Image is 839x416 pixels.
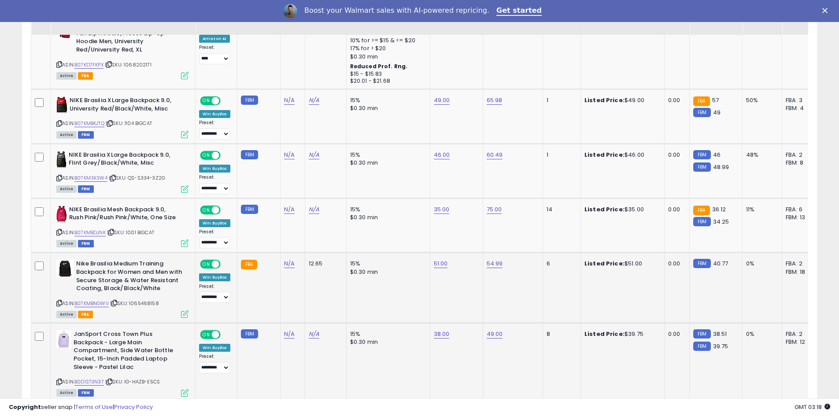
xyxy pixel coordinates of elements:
b: Nike Brasilia Medium Training Backpack for Women and Men with Secure Storage & Water Resistant Co... [76,260,183,295]
span: | SKU: QS-S334-3Z2G [109,174,165,181]
img: Profile image for Adrian [283,4,297,18]
span: | SKU: 1104 BIGCAT [106,120,152,127]
a: Terms of Use [75,403,113,411]
strong: Copyright [9,403,41,411]
div: 0% [746,260,775,268]
div: $0.30 min [350,268,423,276]
span: 49 [713,108,721,117]
div: FBM: 18 [786,268,815,276]
div: 15% [350,330,423,338]
div: ASIN: [56,151,188,192]
div: $0.30 min [350,104,423,112]
div: Amazon AI [199,35,230,43]
span: OFF [219,331,233,339]
small: FBA [693,206,710,215]
b: NIKE Brasilia XLarge Backpack 9.0, University Red/Black/White, Misc [70,96,177,115]
span: 57 [712,96,719,104]
a: 49.00 [487,330,503,339]
small: FBM [693,342,710,351]
span: 36.12 [712,205,726,214]
div: 12.65 [309,260,340,268]
span: ON [201,261,212,268]
div: 11% [746,206,775,214]
span: FBA [78,72,93,80]
span: | SKU: IG-HAZB-E5CS [105,378,160,385]
a: N/A [284,205,295,214]
span: FBM [78,240,94,247]
a: N/A [284,96,295,105]
a: 49.00 [434,96,450,105]
small: FBM [693,329,710,339]
a: B07KMBKJTQ [74,120,104,127]
img: 41EIwUG06ML._SL40_.jpg [56,206,67,223]
span: All listings currently available for purchase on Amazon [56,389,77,397]
div: FBA: 2 [786,151,815,159]
div: seller snap | | [9,403,153,412]
small: FBM [241,329,258,339]
span: | SKU: 1001 BIGCAT [107,229,154,236]
img: 41MbUpeDiSL._SL40_.jpg [56,96,67,114]
div: FBM: 4 [786,104,815,112]
b: Listed Price: [584,330,625,338]
div: FBA: 6 [786,206,815,214]
a: 65.98 [487,96,503,105]
div: 1 [547,151,574,159]
b: Listed Price: [584,96,625,104]
div: ASIN: [56,206,188,247]
a: N/A [309,96,319,105]
div: $0.30 min [350,338,423,346]
div: 10% for >= $15 & <= $20 [350,37,423,44]
b: NIKE Brasilia XLarge Backpack 9.0, Flint Grey/Black/White, Misc [69,151,176,169]
a: B07KMBNGWV [74,300,109,307]
b: Listed Price: [584,151,625,159]
span: FBA [78,311,93,318]
a: Privacy Policy [114,403,153,411]
span: FBM [78,185,94,193]
div: ASIN: [56,330,188,395]
div: $35.00 [584,206,658,214]
span: 38.51 [713,330,727,338]
span: All listings currently available for purchase on Amazon [56,131,77,139]
span: All listings currently available for purchase on Amazon [56,185,77,193]
a: B0D1ST3N37 [74,378,104,386]
div: FBA: 3 [786,96,815,104]
b: Nike Men's Sportswear Club Fleece Full Zip Hoodie, Fleece Zip-Up Hoodie Men, University Red/Unive... [76,21,183,56]
div: Win BuyBox [199,110,230,118]
div: ASIN: [56,21,188,78]
span: 2025-09-6 03:18 GMT [795,403,830,411]
div: 14 [547,206,574,214]
b: Listed Price: [584,205,625,214]
span: OFF [219,206,233,214]
small: FBM [693,108,710,117]
div: 15% [350,96,423,104]
div: Win BuyBox [199,344,230,352]
span: ON [201,331,212,339]
span: OFF [219,151,233,159]
div: Preset: [199,120,230,140]
div: FBM: 12 [786,338,815,346]
div: 6 [547,260,574,268]
a: N/A [309,330,319,339]
span: FBM [78,131,94,139]
small: FBA [241,260,257,269]
div: Preset: [199,44,230,64]
div: 0% [746,330,775,338]
div: $49.00 [584,96,658,104]
img: 31UPDBorvDL._SL40_.jpg [56,260,74,277]
div: FBM: 13 [786,214,815,221]
a: 51.00 [434,259,448,268]
div: $46.00 [584,151,658,159]
div: FBA: 2 [786,260,815,268]
div: 15% [350,260,423,268]
span: ON [201,97,212,105]
div: 50% [746,96,775,104]
span: FBM [78,389,94,397]
div: Win BuyBox [199,219,230,227]
span: All listings currently available for purchase on Amazon [56,240,77,247]
small: FBM [693,259,710,268]
img: 31VvEa8IT7L._SL40_.jpg [56,330,71,348]
a: 35.00 [434,205,450,214]
a: 38.00 [434,330,450,339]
div: 0.00 [668,206,683,214]
div: Close [822,8,831,13]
